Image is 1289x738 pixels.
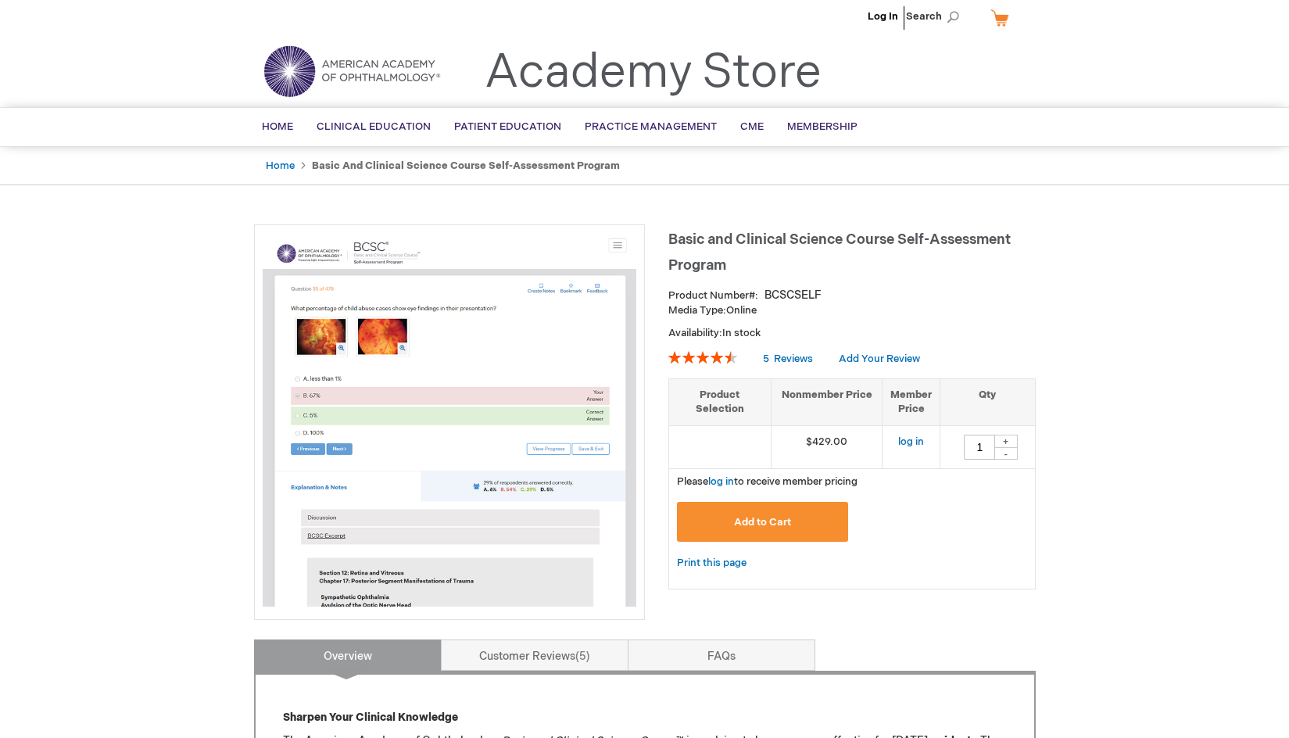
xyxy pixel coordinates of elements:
[585,120,717,133] span: Practice Management
[668,326,1036,341] p: Availability:
[787,120,858,133] span: Membership
[668,289,758,302] strong: Product Number
[940,378,1035,425] th: Qty
[994,447,1018,460] div: -
[868,10,898,23] a: Log In
[441,639,628,671] a: Customer Reviews5
[763,353,815,365] a: 5 Reviews
[964,435,995,460] input: Qty
[266,159,295,172] a: Home
[906,1,965,32] span: Search
[677,475,858,488] span: Please to receive member pricing
[317,120,431,133] span: Clinical Education
[262,120,293,133] span: Home
[994,435,1018,448] div: +
[263,233,636,607] img: Basic and Clinical Science Course Self-Assessment Program
[740,120,764,133] span: CME
[708,475,734,488] a: log in
[454,120,561,133] span: Patient Education
[898,435,924,448] a: log in
[628,639,815,671] a: FAQs
[839,353,920,365] a: Add Your Review
[734,516,791,528] span: Add to Cart
[312,159,620,172] strong: Basic and Clinical Science Course Self-Assessment Program
[575,650,590,663] span: 5
[283,711,458,724] strong: Sharpen Your Clinical Knowledge
[668,231,1011,274] span: Basic and Clinical Science Course Self-Assessment Program
[668,303,1036,318] p: Online
[254,639,442,671] a: Overview
[771,378,883,425] th: Nonmember Price
[677,502,849,542] button: Add to Cart
[669,378,772,425] th: Product Selection
[668,351,737,364] div: 92%
[764,288,822,303] div: BCSCSELF
[883,378,940,425] th: Member Price
[668,304,726,317] strong: Media Type:
[774,353,813,365] span: Reviews
[763,353,769,365] span: 5
[771,425,883,468] td: $429.00
[485,45,822,101] a: Academy Store
[677,553,747,573] a: Print this page
[722,327,761,339] span: In stock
